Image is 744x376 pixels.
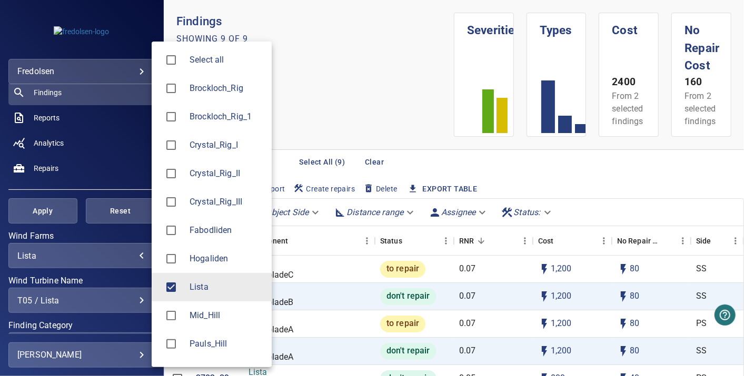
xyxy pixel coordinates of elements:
div: Wind Farms Brockloch_Rig_1 [190,110,263,123]
div: Wind Farms Fabodliden [190,224,263,237]
span: Pauls_Hill [160,333,182,355]
div: Wind Farms Crystal_Rig_III [190,196,263,208]
span: Mid_Hill [160,304,182,327]
div: Wind Farms Brockloch_Rig [190,82,263,95]
span: Brockloch_Rig [160,77,182,99]
span: Brockloch_Rig [190,82,263,95]
span: Select all [190,54,263,66]
div: Wind Farms Crystal_Rig_II [190,167,263,180]
div: Wind Farms Crystal_Rig_I [190,139,263,151]
span: Crystal_Rig_I [190,139,263,151]
span: Brockloch_Rig_1 [190,110,263,123]
span: Brockloch_Rig_1 [160,106,182,128]
span: Hogaliden [190,252,263,265]
div: Wind Farms Mid_Hill [190,309,263,322]
div: Wind Farms Pauls_Hill [190,338,263,350]
span: Lista [190,281,263,293]
span: Crystal_Rig_III [190,196,263,208]
span: Fabodliden [160,219,182,241]
span: Mid_Hill [190,309,263,322]
span: Crystal_Rig_I [160,134,182,156]
span: Hogaliden [160,248,182,270]
div: Wind Farms Lista [190,281,263,293]
span: Fabodliden [190,224,263,237]
div: Wind Farms Hogaliden [190,252,263,265]
span: Pauls_Hill [190,338,263,350]
span: Crystal_Rig_II [190,167,263,180]
span: Crystal_Rig_III [160,191,182,213]
span: Crystal_Rig_II [160,162,182,185]
span: Lista [160,276,182,298]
